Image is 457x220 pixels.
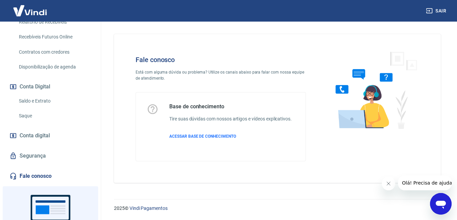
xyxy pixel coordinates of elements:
a: Saldo e Extrato [16,94,93,108]
a: Saque [16,109,93,123]
iframe: Botão para abrir a janela de mensagens [430,193,452,215]
h4: Fale conosco [136,56,306,64]
button: Sair [425,5,449,17]
a: Disponibilização de agenda [16,60,93,74]
a: Contratos com credores [16,45,93,59]
iframe: Fechar mensagem [382,177,395,190]
span: Conta digital [20,131,50,140]
p: 2025 © [114,205,441,212]
a: Vindi Pagamentos [130,205,168,211]
img: Fale conosco [322,45,425,135]
a: Recebíveis Futuros Online [16,30,93,44]
p: Está com alguma dúvida ou problema? Utilize os canais abaixo para falar com nossa equipe de atend... [136,69,306,81]
h5: Base de conhecimento [169,103,292,110]
a: Relatório de Recebíveis [16,15,93,29]
a: Conta digital [8,128,93,143]
a: ACESSAR BASE DE CONHECIMENTO [169,133,292,139]
span: ACESSAR BASE DE CONHECIMENTO [169,134,236,139]
iframe: Mensagem da empresa [398,175,452,190]
a: Fale conosco [8,169,93,184]
button: Conta Digital [8,79,93,94]
h6: Tire suas dúvidas com nossos artigos e vídeos explicativos. [169,115,292,122]
a: Segurança [8,148,93,163]
span: Olá! Precisa de ajuda? [4,5,57,10]
img: Vindi [8,0,52,21]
